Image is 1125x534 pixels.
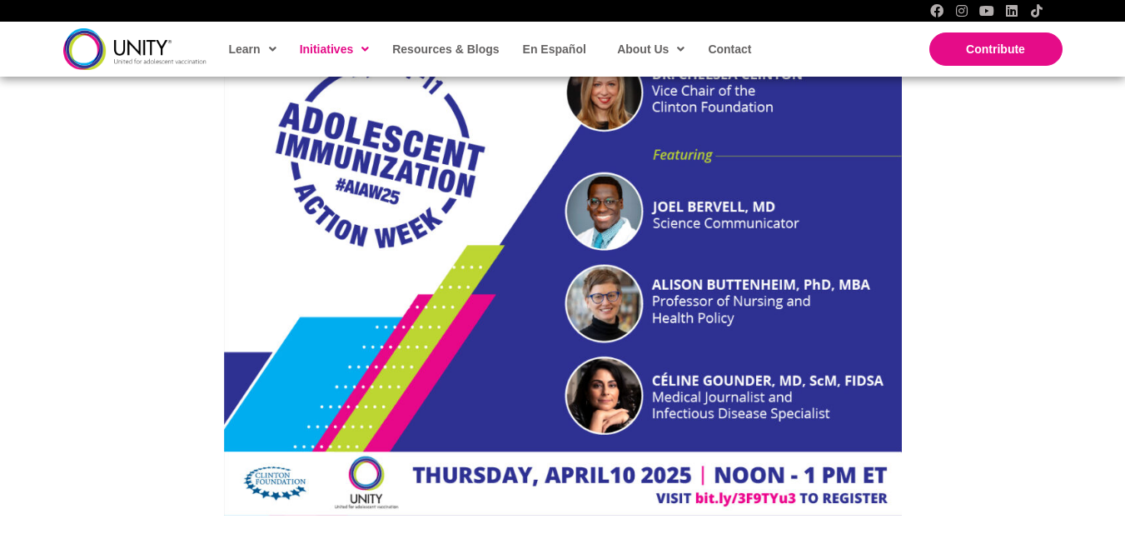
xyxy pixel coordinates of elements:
a: Instagram [955,4,968,17]
a: LinkedIn [1005,4,1018,17]
span: Contact [708,42,751,56]
span: About Us [617,37,684,62]
a: TikTok [1030,4,1043,17]
span: Resources & Blogs [392,42,499,56]
img: unity-logo-dark [63,28,207,69]
span: Contribute [966,42,1025,56]
a: Resources & Blogs [384,30,505,68]
span: Initiatives [300,37,370,62]
span: Learn [229,37,276,62]
a: About Us [609,30,691,68]
a: Contact [699,30,758,68]
span: En Español [523,42,586,56]
a: Contribute [929,32,1063,66]
a: Facebook [930,4,943,17]
a: YouTube [980,4,993,17]
a: En Español [515,30,593,68]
